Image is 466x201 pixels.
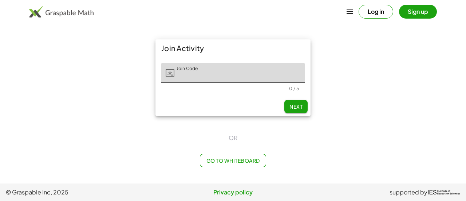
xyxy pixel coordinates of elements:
button: Log in [359,5,393,19]
span: OR [229,134,237,142]
span: Institute of Education Sciences [437,190,460,195]
button: Go to Whiteboard [200,154,266,167]
span: supported by [390,188,427,197]
button: Next [284,100,308,113]
span: Go to Whiteboard [206,157,260,164]
div: 0 / 5 [289,86,299,91]
span: Next [289,103,303,110]
span: © Graspable Inc, 2025 [6,188,157,197]
div: Join Activity [155,39,311,57]
span: IES [427,189,437,196]
button: Sign up [399,5,437,19]
a: Privacy policy [157,188,309,197]
a: IESInstitute ofEducation Sciences [427,188,460,197]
